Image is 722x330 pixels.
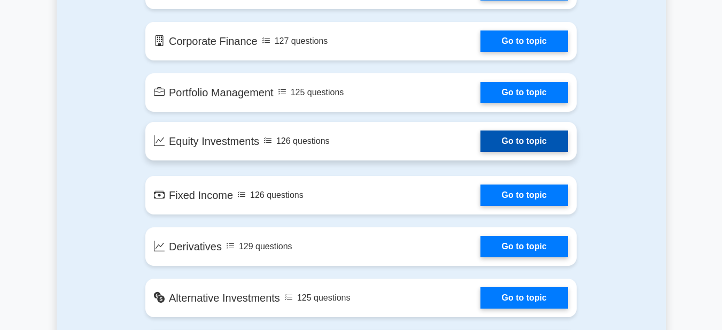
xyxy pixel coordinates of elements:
[480,82,568,103] a: Go to topic
[480,131,568,152] a: Go to topic
[480,287,568,309] a: Go to topic
[480,30,568,52] a: Go to topic
[480,185,568,206] a: Go to topic
[480,236,568,257] a: Go to topic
